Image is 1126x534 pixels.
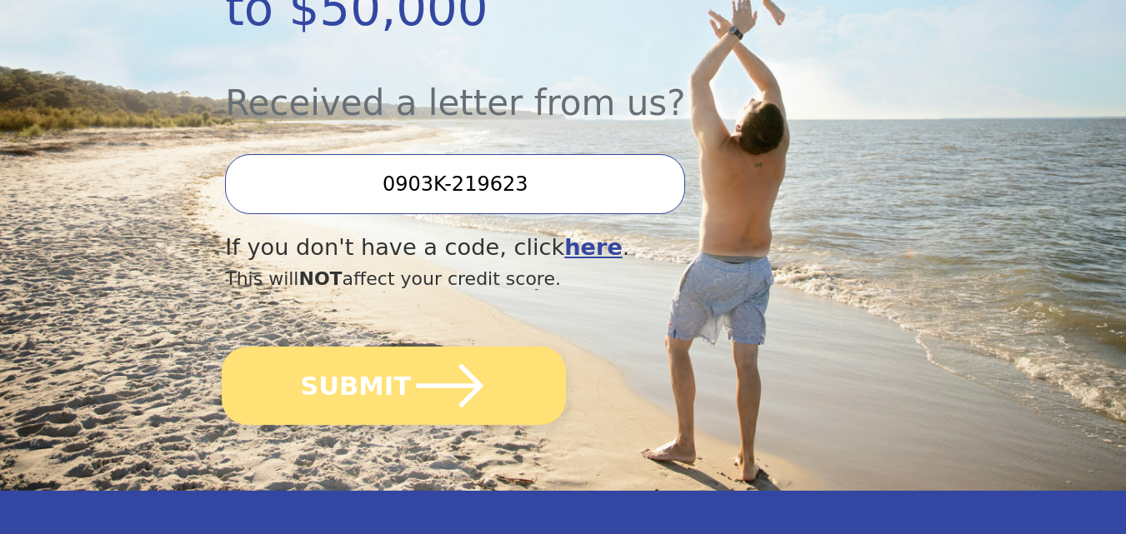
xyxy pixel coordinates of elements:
[225,45,799,129] div: Received a letter from us?
[225,154,685,214] input: Enter your Offer Code:
[222,347,566,425] button: SUBMIT
[298,268,342,289] span: NOT
[225,265,799,292] div: This will affect your credit score.
[564,234,623,260] a: here
[225,231,799,265] div: If you don't have a code, click .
